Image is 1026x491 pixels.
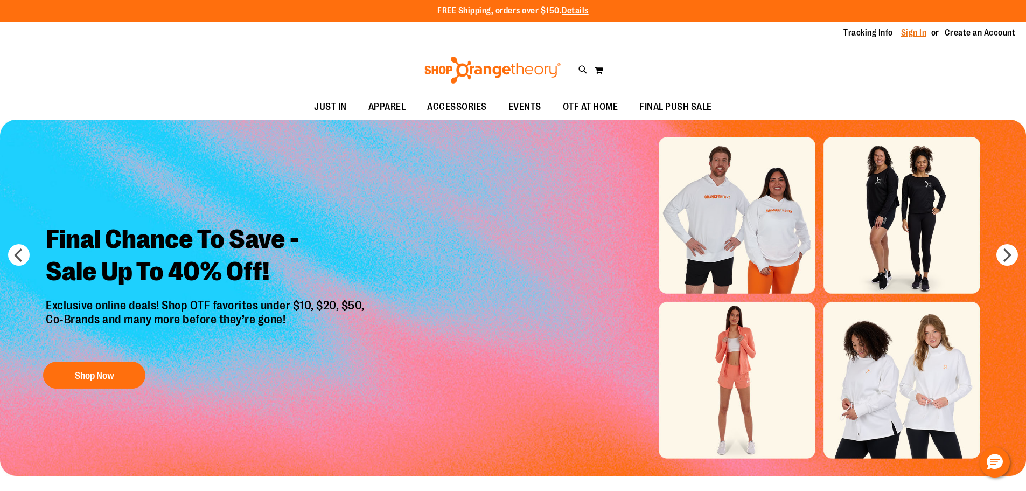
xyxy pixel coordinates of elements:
a: Details [562,6,589,16]
a: Tracking Info [843,27,893,39]
button: next [996,244,1018,266]
span: JUST IN [314,95,347,119]
a: FINAL PUSH SALE [629,95,723,120]
span: EVENTS [508,95,541,119]
a: ACCESSORIES [416,95,498,120]
a: Create an Account [945,27,1016,39]
p: Exclusive online deals! Shop OTF favorites under $10, $20, $50, Co-Brands and many more before th... [38,299,375,351]
a: JUST IN [303,95,358,120]
img: Shop Orangetheory [423,57,562,84]
h2: Final Chance To Save - Sale Up To 40% Off! [38,215,375,299]
a: Sign In [901,27,927,39]
p: FREE Shipping, orders over $150. [437,5,589,17]
span: APPAREL [368,95,406,119]
a: OTF AT HOME [552,95,629,120]
a: APPAREL [358,95,417,120]
a: EVENTS [498,95,552,120]
span: OTF AT HOME [563,95,618,119]
span: FINAL PUSH SALE [639,95,712,119]
button: Hello, have a question? Let’s chat. [980,447,1010,478]
button: Shop Now [43,362,145,389]
button: prev [8,244,30,266]
a: Final Chance To Save -Sale Up To 40% Off! Exclusive online deals! Shop OTF favorites under $10, $... [38,215,375,395]
span: ACCESSORIES [427,95,487,119]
